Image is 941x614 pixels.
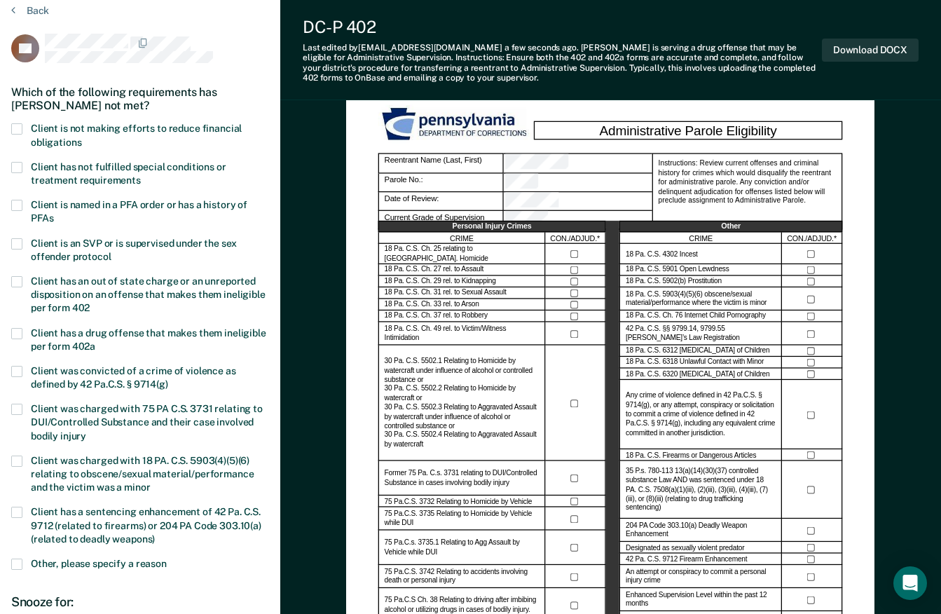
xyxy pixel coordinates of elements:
label: 18 Pa. C.S. 4302 Incest [626,250,698,259]
label: 35 P.s. 780-113 13(a)(14)(30)(37) controlled substance Law AND was sentenced under 18 PA. C.S. 75... [626,468,776,514]
div: CRIME [378,233,546,245]
label: 75 Pa.C.S. 3742 Relating to accidents involving death or personal injury [385,568,540,586]
label: 18 Pa. C.S. 5901 Open Lewdness [626,266,729,275]
label: 18 Pa. C.S. Firearms or Dangerous Articles [626,451,756,460]
span: Client is named in a PFA order or has a history of PFAs [31,199,247,224]
div: Open Intercom Messenger [893,566,927,600]
label: 42 Pa. C.S. §§ 9799.14, 9799.55 [PERSON_NAME]’s Law Registration [626,325,776,343]
label: 18 Pa. C.S. Ch. 76 Internet Child Pornography [626,312,766,321]
span: Other, please specify a reason [31,558,167,569]
div: CRIME [620,233,783,245]
label: Any crime of violence defined in 42 Pa.C.S. § 9714(g), or any attempt, conspiracy or solicitation... [626,392,776,438]
label: 18 Pa. C.S. 6312 [MEDICAL_DATA] of Children [626,347,769,356]
div: Reentrant Name (Last, First) [378,153,504,173]
label: 18 Pa. C.S. Ch. 49 rel. to Victim/Witness Intimidation [385,325,540,343]
label: 18 Pa. C.S. 6318 Unlawful Contact with Minor [626,358,764,367]
div: Administrative Parole Eligibility [534,121,842,140]
label: 18 Pa. C.S. 5903(4)(5)(6) obscene/sexual material/performance where the victim is minor [626,290,776,308]
div: Which of the following requirements has [PERSON_NAME] not met? [11,74,269,123]
label: 75 Pa.C.S. 3732 Relating to Homicide by Vehicle [385,497,533,506]
label: 75 Pa.C.S. 3735 Relating to Homicide by Vehicle while DUI [385,510,540,528]
span: Client has an out of state charge or an unreported disposition on an offense that makes them inel... [31,275,266,313]
label: 30 Pa. C.S. 5502.1 Relating to Homicide by watercraft under influence of alcohol or controlled su... [385,357,540,450]
div: Last edited by [EMAIL_ADDRESS][DOMAIN_NAME] . [PERSON_NAME] is serving a drug offense that may be... [303,43,822,83]
div: CON./ADJUD.* [782,233,842,245]
div: Other [620,221,843,233]
label: 18 Pa. C.S. Ch. 27 rel. to Assault [385,266,484,275]
div: Date of Review: [378,193,504,212]
label: An attempt or conspiracy to commit a personal injury crime [626,568,776,586]
span: Client has a sentencing enhancement of 42 Pa. C.S. 9712 (related to firearms) or 204 PA Code 303.... [31,506,261,544]
label: 18 Pa. C.S. Ch. 31 rel. to Sexual Assault [385,289,507,298]
label: 18 Pa. C.S. Ch. 33 rel. to Arson [385,301,479,310]
span: Client has not fulfilled special conditions or treatment requirements [31,161,226,186]
div: Current Grade of Supervision [378,212,504,231]
div: Instructions: Review current offenses and criminal history for crimes which would disqualify the ... [652,153,843,230]
label: Designated as sexually violent predator [626,543,744,552]
div: Date of Review: [504,193,652,212]
span: a few seconds ago [504,43,577,53]
div: DC-P 402 [303,17,822,37]
button: Download DOCX [822,39,919,62]
label: Former 75 Pa. C.s. 3731 relating to DUI/Controlled Substance in cases involving bodily injury [385,470,540,488]
label: 75 Pa.C.s. 3735.1 Relating to Agg Assault by Vehicle while DUI [385,539,540,557]
label: 18 Pa. C.S. Ch. 37 rel. to Robbery [385,312,488,321]
label: 18 Pa. C.S. 5902(b) Prostitution [626,278,722,287]
button: Back [11,4,49,17]
span: Client is not making efforts to reduce financial obligations [31,123,242,147]
div: Current Grade of Supervision [504,212,652,231]
div: Parole No.: [378,173,504,192]
div: Personal Injury Crimes [378,221,606,233]
label: 18 Pa. C.S. 6320 [MEDICAL_DATA] of Children [626,370,769,379]
span: Client was convicted of a crime of violence as defined by 42 Pa.C.S. § 9714(g) [31,365,236,390]
span: Client was charged with 75 PA C.S. 3731 relating to DUI/Controlled Substance and their case invol... [31,403,263,441]
label: Enhanced Supervision Level within the past 12 months [626,591,776,609]
span: Client has a drug offense that makes them ineligible per form 402a [31,327,266,352]
label: 18 Pa. C.S. Ch. 29 rel. to Kidnapping [385,278,496,287]
label: 42 Pa. C.S. 9712 Firearm Enhancement [626,555,747,564]
div: CON./ADJUD.* [546,233,606,245]
label: 204 PA Code 303.10(a) Deadly Weapon Enhancement [626,521,776,540]
img: PDOC Logo [378,105,534,144]
span: Client is an SVP or is supervised under the sex offender protocol [31,238,236,262]
div: Reentrant Name (Last, First) [504,153,652,173]
span: Client was charged with 18 PA. C.S. 5903(4)(5)(6) relating to obscene/sexual material/performance... [31,455,254,493]
div: Snooze for: [11,594,269,610]
label: 18 Pa. C.S. Ch. 25 relating to [GEOGRAPHIC_DATA]. Homicide [385,245,540,264]
div: Parole No.: [504,173,652,192]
